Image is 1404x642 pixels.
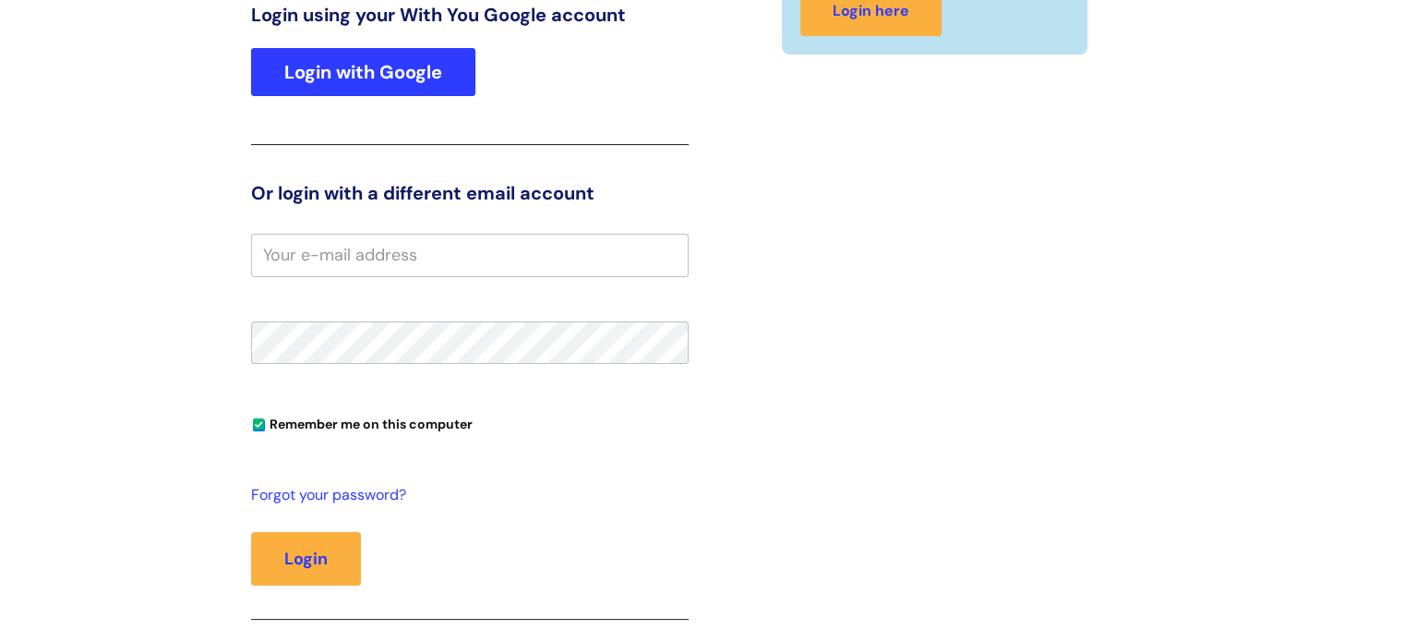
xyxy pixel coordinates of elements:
[253,419,265,431] input: Remember me on this computer
[251,412,473,432] label: Remember me on this computer
[251,234,689,276] input: Your e-mail address
[251,408,689,438] div: You can uncheck this option if you're logging in from a shared device
[251,182,689,204] h3: Or login with a different email account
[251,4,689,26] h3: Login using your With You Google account
[251,482,679,509] a: Forgot your password?
[251,532,361,586] button: Login
[251,48,475,96] a: Login with Google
